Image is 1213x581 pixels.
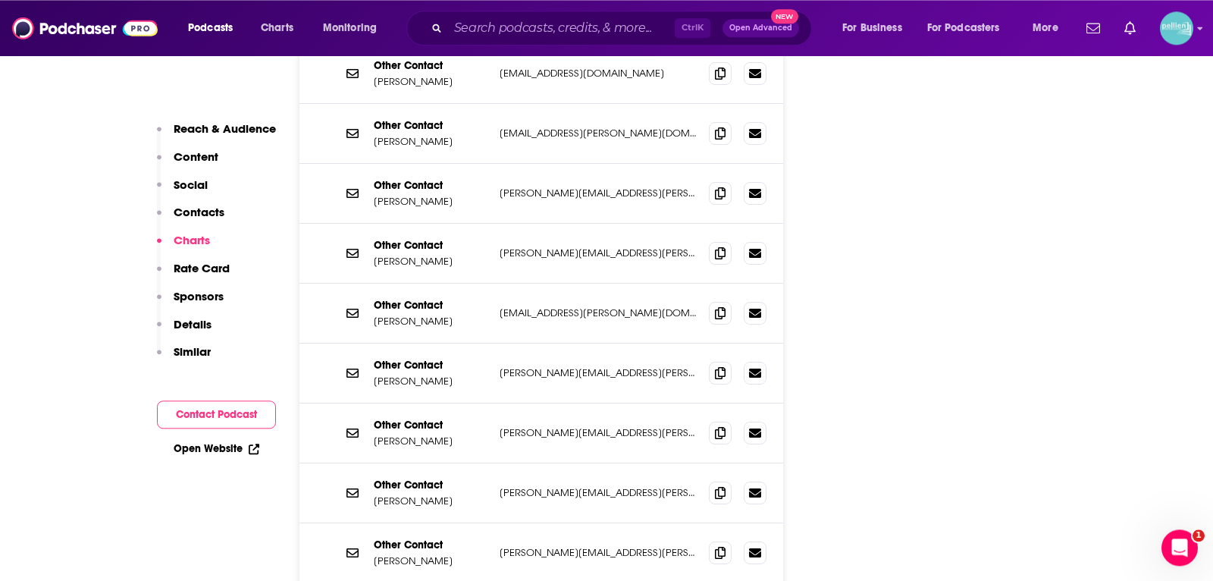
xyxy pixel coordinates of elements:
p: [PERSON_NAME][EMAIL_ADDRESS][PERSON_NAME][DOMAIN_NAME] [500,426,697,439]
p: Rate Card [174,261,230,275]
p: [PERSON_NAME] [374,135,487,148]
p: Other Contact [374,119,487,132]
iframe: Intercom live chat [1161,529,1198,566]
span: Monitoring [323,17,377,39]
p: Contacts [174,205,224,219]
p: [EMAIL_ADDRESS][DOMAIN_NAME] [500,67,697,80]
span: Charts [261,17,293,39]
button: Open AdvancedNew [722,19,799,37]
p: [PERSON_NAME][EMAIL_ADDRESS][PERSON_NAME][DOMAIN_NAME] [500,546,697,559]
button: Contact Podcast [157,400,276,429]
p: Content [174,149,218,164]
p: [PERSON_NAME] [374,375,487,388]
p: [PERSON_NAME] [374,195,487,208]
span: Ctrl K [675,18,710,38]
button: open menu [832,16,921,40]
p: Other Contact [374,59,487,72]
img: User Profile [1160,11,1193,45]
p: [PERSON_NAME] [374,554,487,567]
p: Similar [174,344,211,359]
button: open menu [1022,16,1077,40]
p: [EMAIL_ADDRESS][PERSON_NAME][DOMAIN_NAME] [500,127,697,140]
p: Sponsors [174,289,224,303]
p: [PERSON_NAME] [374,315,487,328]
button: Show profile menu [1160,11,1193,45]
p: Other Contact [374,419,487,432]
button: Content [157,149,218,177]
button: Social [157,177,208,206]
p: Other Contact [374,239,487,252]
p: [PERSON_NAME] [374,495,487,507]
p: [PERSON_NAME][EMAIL_ADDRESS][PERSON_NAME][DOMAIN_NAME] [500,247,697,259]
p: Charts [174,233,210,247]
div: Search podcasts, credits, & more... [421,11,826,46]
p: Other Contact [374,479,487,491]
span: Open Advanced [729,24,792,32]
span: 1 [1193,529,1205,542]
p: [PERSON_NAME] [374,255,487,268]
button: Charts [157,233,210,261]
button: Sponsors [157,289,224,317]
p: Social [174,177,208,192]
button: Similar [157,344,211,372]
a: Show notifications dropdown [1080,15,1106,41]
p: Other Contact [374,359,487,372]
span: For Business [842,17,902,39]
p: Other Contact [374,539,487,551]
button: open menu [177,16,252,40]
span: Logged in as JessicaPellien [1160,11,1193,45]
p: Other Contact [374,179,487,192]
span: New [771,9,798,24]
p: [PERSON_NAME] [374,75,487,88]
span: For Podcasters [927,17,1000,39]
p: [PERSON_NAME][EMAIL_ADDRESS][PERSON_NAME][DOMAIN_NAME] [500,486,697,499]
button: open menu [312,16,396,40]
button: open menu [917,16,1022,40]
input: Search podcasts, credits, & more... [448,16,675,40]
button: Contacts [157,205,224,233]
p: [EMAIL_ADDRESS][PERSON_NAME][DOMAIN_NAME] [500,306,697,319]
p: [PERSON_NAME][EMAIL_ADDRESS][PERSON_NAME][DOMAIN_NAME] [500,366,697,379]
img: Podchaser - Follow, Share and Rate Podcasts [12,14,158,42]
p: Details [174,317,212,331]
button: Rate Card [157,261,230,289]
a: Show notifications dropdown [1118,15,1142,41]
span: More [1033,17,1058,39]
button: Reach & Audience [157,121,276,149]
p: [PERSON_NAME] [374,435,487,448]
p: [PERSON_NAME][EMAIL_ADDRESS][PERSON_NAME][DOMAIN_NAME] [500,187,697,199]
p: Other Contact [374,299,487,312]
span: Podcasts [188,17,233,39]
p: Reach & Audience [174,121,276,136]
a: Open Website [174,442,259,455]
a: Charts [251,16,302,40]
button: Details [157,317,212,345]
